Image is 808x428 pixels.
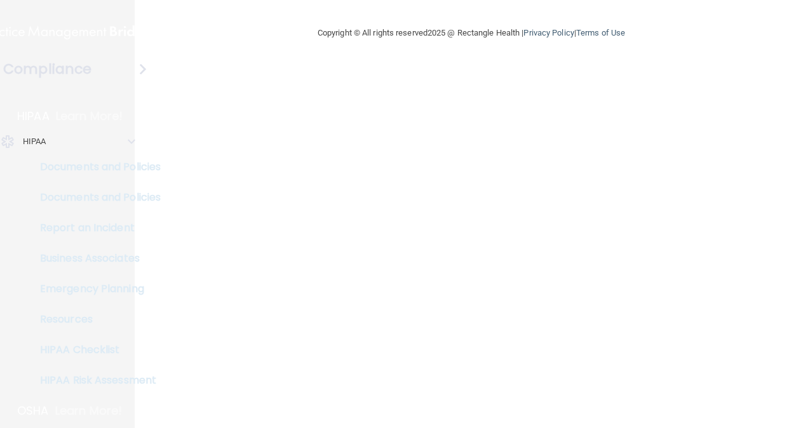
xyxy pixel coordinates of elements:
h4: Compliance [3,60,91,78]
p: Documents and Policies [8,191,182,204]
a: Terms of Use [576,28,625,37]
p: Resources [8,313,182,326]
p: Documents and Policies [8,161,182,173]
p: Business Associates [8,252,182,265]
a: Privacy Policy [523,28,574,37]
p: HIPAA [17,109,50,124]
div: Copyright © All rights reserved 2025 @ Rectangle Health | | [239,13,703,53]
p: HIPAA Risk Assessment [8,374,182,387]
p: OSHA [17,403,49,418]
p: HIPAA [23,134,46,149]
p: Emergency Planning [8,283,182,295]
p: Learn More! [55,403,123,418]
p: Report an Incident [8,222,182,234]
p: Learn More! [56,109,123,124]
p: HIPAA Checklist [8,344,182,356]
